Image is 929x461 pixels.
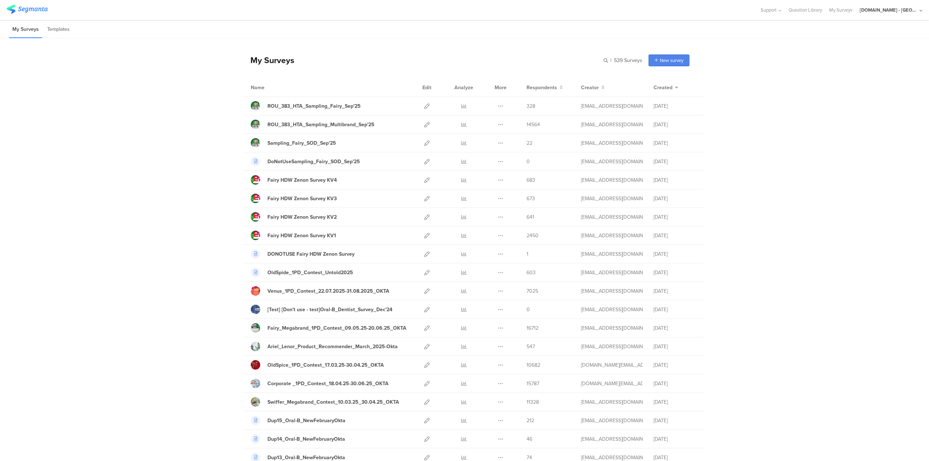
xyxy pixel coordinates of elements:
div: Fairy HDW Zenon Survey KV1 [267,232,336,239]
div: bruma.lb@pg.com [581,361,643,369]
a: Ariel_Lenor_Product_Recommender_March_2025-Okta [251,342,398,351]
div: gheorghe.a.4@pg.com [581,139,643,147]
span: 7025 [527,287,538,295]
span: 1 [527,250,528,258]
div: [DATE] [654,250,697,258]
a: Dup14_Oral-B_NewFebruaryOkta [251,434,345,444]
span: 673 [527,195,535,202]
span: 11328 [527,398,539,406]
span: 16712 [527,324,539,332]
a: Corporate _1PD_Contest_18.04.25-30.06.25_OKTA [251,379,389,388]
div: [DATE] [654,158,697,165]
div: [DATE] [654,287,697,295]
div: [DATE] [654,380,697,387]
a: Sampling_Fairy_SOD_Sep'25 [251,138,336,148]
div: Edit [419,78,435,96]
span: 46 [527,435,532,443]
a: ROU_383_HTA_Sampling_Fairy_Sep'25 [251,101,361,111]
span: 328 [527,102,535,110]
span: 15787 [527,380,539,387]
div: gheorghe.a.4@pg.com [581,121,643,128]
a: DoNotUseSampling_Fairy_SOD_Sep'25 [251,157,360,166]
img: segmanta logo [7,5,48,14]
div: jansson.cj@pg.com [581,324,643,332]
div: gheorghe.a.4@pg.com [581,213,643,221]
div: Dup15_Oral-B_NewFebruaryOkta [267,417,345,424]
a: DONOTUSE Fairy HDW Zenon Survey [251,249,355,259]
div: Fairy HDW Zenon Survey KV4 [267,176,337,184]
div: [DOMAIN_NAME] - [GEOGRAPHIC_DATA] [860,7,918,13]
li: Templates [44,21,73,38]
span: 539 Surveys [614,57,642,64]
div: gheorghe.a.4@pg.com [581,158,643,165]
span: 22 [527,139,532,147]
div: gheorghe.a.4@pg.com [581,195,643,202]
div: [DATE] [654,121,697,128]
span: Support [761,7,777,13]
div: More [493,78,508,96]
span: 10682 [527,361,540,369]
button: Created [654,84,678,91]
a: OldSpice_1PD_Contest_17.03.25-30.04.25_OKTA [251,360,384,370]
span: Created [654,84,672,91]
span: 641 [527,213,534,221]
a: Fairy HDW Zenon Survey KV1 [251,231,336,240]
div: [DATE] [654,139,697,147]
div: My Surveys [243,54,294,66]
div: [DATE] [654,102,697,110]
a: Fairy HDW Zenon Survey KV3 [251,194,337,203]
a: Fairy HDW Zenon Survey KV4 [251,175,337,185]
span: Respondents [527,84,557,91]
a: Fairy_Megabrand_1PD_Contest_09.05.25-20.06.25_OKTA [251,323,406,333]
span: 0 [527,306,530,313]
span: 547 [527,343,535,350]
div: DoNotUseSampling_Fairy_SOD_Sep'25 [267,158,360,165]
span: 683 [527,176,535,184]
div: gheorghe.a.4@pg.com [581,232,643,239]
div: [DATE] [654,417,697,424]
div: DONOTUSE Fairy HDW Zenon Survey [267,250,355,258]
div: [DATE] [654,324,697,332]
div: bruma.lb@pg.com [581,380,643,387]
div: OldSpice_1PD_Contest_17.03.25-30.04.25_OKTA [267,361,384,369]
a: Swiffer_Megabrand_Contest_10.03.25_30.04.25_OKTA [251,397,399,407]
a: OldSpide_1PD_Contest_Untold2025 [251,268,353,277]
div: [DATE] [654,269,697,276]
span: New survey [660,57,683,64]
button: Respondents [527,84,563,91]
div: betbeder.mb@pg.com [581,343,643,350]
div: gheorghe.a.4@pg.com [581,250,643,258]
a: Dup15_Oral-B_NewFebruaryOkta [251,416,345,425]
div: [DATE] [654,343,697,350]
a: Venus_1PD_Contest_22.07.2025-31.08.2025_OKTA [251,286,389,296]
span: 2450 [527,232,539,239]
div: jansson.cj@pg.com [581,287,643,295]
div: [DATE] [654,176,697,184]
button: Creator [581,84,605,91]
div: Corporate _1PD_Contest_18.04.25-30.06.25_OKTA [267,380,389,387]
li: My Surveys [9,21,42,38]
a: [Test] [Don't use - test]Oral-B_Dentist_Survey_Dec'24 [251,305,392,314]
div: [DATE] [654,435,697,443]
div: Analyze [453,78,475,96]
div: jansson.cj@pg.com [581,398,643,406]
div: [DATE] [654,232,697,239]
div: Dup14_Oral-B_NewFebruaryOkta [267,435,345,443]
div: ROU_383_HTA_Sampling_Multibrand_Sep'25 [267,121,375,128]
div: Swiffer_Megabrand_Contest_10.03.25_30.04.25_OKTA [267,398,399,406]
div: Sampling_Fairy_SOD_Sep'25 [267,139,336,147]
div: [DATE] [654,195,697,202]
a: ROU_383_HTA_Sampling_Multibrand_Sep'25 [251,120,375,129]
div: [Test] [Don't use - test]Oral-B_Dentist_Survey_Dec'24 [267,306,392,313]
span: 0 [527,158,530,165]
div: Fairy_Megabrand_1PD_Contest_09.05.25-20.06.25_OKTA [267,324,406,332]
span: | [609,57,613,64]
div: stavrositu.m@pg.com [581,435,643,443]
div: Fairy HDW Zenon Survey KV2 [267,213,337,221]
div: gheorghe.a.4@pg.com [581,176,643,184]
div: Ariel_Lenor_Product_Recommender_March_2025-Okta [267,343,398,350]
div: [DATE] [654,361,697,369]
a: Fairy HDW Zenon Survey KV2 [251,212,337,222]
div: [DATE] [654,398,697,406]
div: stavrositu.m@pg.com [581,417,643,424]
